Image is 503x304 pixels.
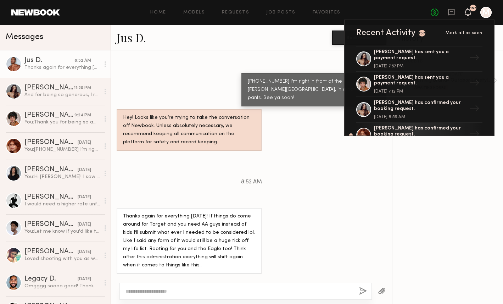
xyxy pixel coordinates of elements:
div: 8:52 AM [74,57,91,64]
a: [PERSON_NAME] has sent you a payment request.[DATE] 7:57 PM→ [356,46,482,72]
span: Messages [6,33,43,41]
div: [DATE] 7:12 PM [374,89,466,94]
div: → [466,126,482,144]
a: [PERSON_NAME] has sent you a payment request.[DATE] 7:12 PM→ [356,72,482,98]
div: 157 [419,32,426,35]
div: Jus D. [24,57,74,64]
div: [DATE] [78,221,91,228]
span: 8:52 AM [241,179,262,185]
div: [PERSON_NAME] [24,139,78,146]
a: Home [150,10,166,15]
div: [PERSON_NAME] [24,221,78,228]
div: → [466,100,482,119]
div: → [466,50,482,68]
div: Thanks again for everything [DATE]! If things do come around for Target and you need AA guys inst... [123,212,255,270]
div: [PERSON_NAME] has confirmed your booking request. [374,126,466,138]
div: [PERSON_NAME] [24,84,74,92]
a: Models [183,10,205,15]
div: Legacy D. [24,276,78,283]
div: I would need a higher rate unfortunately! [24,201,100,208]
div: [PERSON_NAME] has sent you a payment request. [374,49,466,61]
div: Omgggg soooo good! Thank you for all these! He clearly had a blast! Yes let me know if you ever n... [24,283,100,289]
div: → [466,75,482,93]
div: [PERSON_NAME] has sent you a payment request. [374,75,466,87]
div: [DATE] [78,249,91,255]
div: [DATE] 7:57 PM [374,64,466,68]
div: You: Thank you for being so amazing! [24,119,100,126]
div: [PERSON_NAME] [24,248,78,255]
div: And for being so generous, I received your Venmo thank you! [24,92,100,98]
a: Job Posts [266,10,296,15]
div: [PERSON_NAME] has confirmed your booking request. [374,100,466,112]
div: [PHONE_NUMBER] I’m right in front of the [PERSON_NAME][GEOGRAPHIC_DATA], in a hat and navy pants.... [248,78,380,102]
div: You: Let me know if you'd like to move forward. Totally understand if not! [24,228,100,235]
a: Book model [332,34,386,40]
a: [PERSON_NAME] has confirmed your booking request.→ [356,123,482,148]
div: [DATE] [78,139,91,146]
div: [DATE] [78,167,91,173]
div: 157 [470,6,476,10]
div: You: Hi [PERSON_NAME]! I saw you submitted to my job listing for a shoot with a small sustainable... [24,173,100,180]
a: Requests [222,10,249,15]
div: [PERSON_NAME] [24,112,74,119]
div: Recent Activity [356,29,416,37]
div: [DATE] 8:56 AM [374,115,466,119]
div: [DATE] [78,276,91,283]
span: Mark all as seen [446,31,482,35]
div: Loved shooting with you as well!! I just followed you on ig! :) look forward to seeing the pics! [24,255,100,262]
a: Jus D. [117,30,146,45]
div: Hey! Looks like you’re trying to take the conversation off Newbook. Unless absolutely necessary, ... [123,114,255,147]
div: 11:20 PM [74,85,91,92]
div: [PERSON_NAME] [24,166,78,173]
div: [PERSON_NAME] [24,194,78,201]
div: [DATE] [78,194,91,201]
div: You: [PHONE_NUMBER] I’m right in front of the [PERSON_NAME][GEOGRAPHIC_DATA], in a hat and navy p... [24,146,100,153]
div: Thanks again for everything [DATE]! If things do come around for Target and you need AA guys inst... [24,64,100,71]
button: Book model [332,31,386,45]
a: Favorites [313,10,341,15]
div: 9:24 PM [74,112,91,119]
a: M [480,7,492,18]
a: [PERSON_NAME] has confirmed your booking request.[DATE] 8:56 AM→ [356,97,482,123]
